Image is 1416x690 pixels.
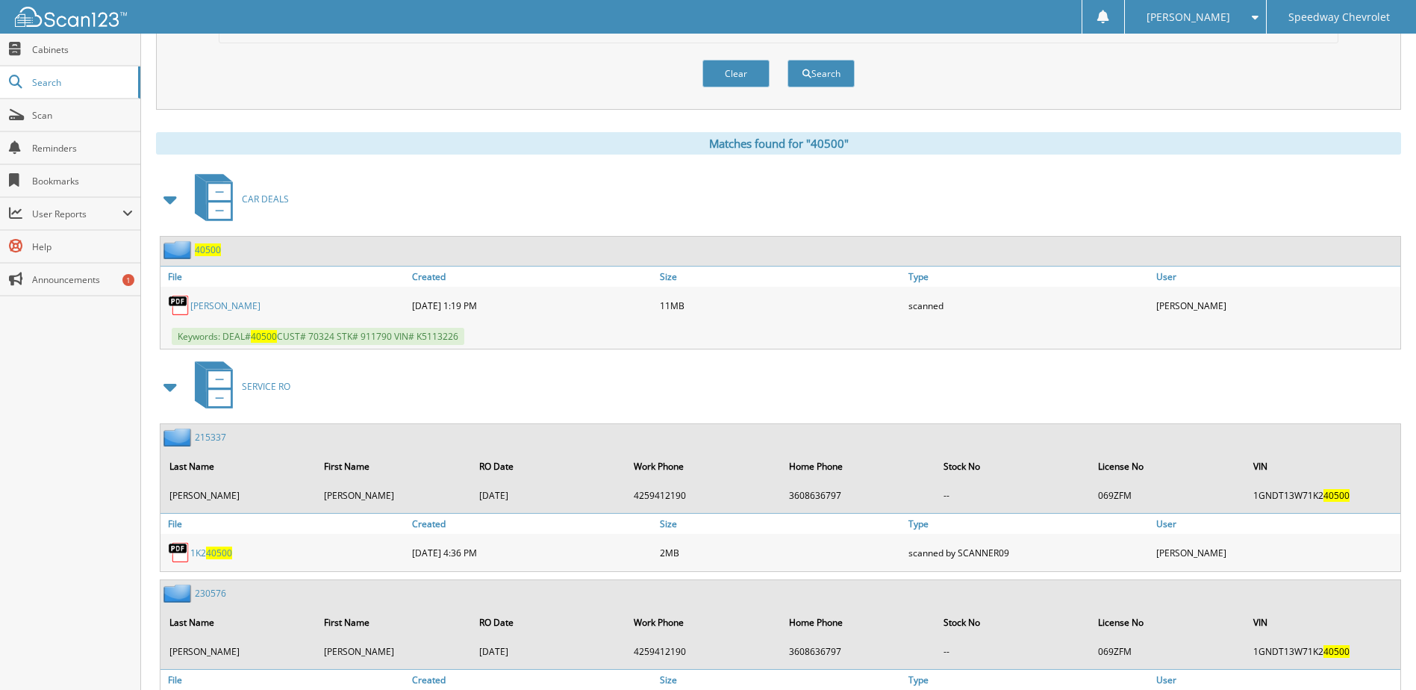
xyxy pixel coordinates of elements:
[316,607,470,638] th: First Name
[656,538,904,568] div: 2MB
[936,451,1089,482] th: Stock No
[1091,451,1244,482] th: License No
[162,483,315,508] td: [PERSON_NAME]
[472,483,625,508] td: [DATE]
[160,267,408,287] a: File
[408,670,656,690] a: Created
[172,328,464,345] span: Keywords: DEAL# CUST# 70324 STK# 911790 VIN# K5113226
[242,380,290,393] span: SERVICE RO
[163,240,195,259] img: folder2.png
[190,547,232,559] a: 1K240500
[316,451,470,482] th: First Name
[656,670,904,690] a: Size
[316,483,470,508] td: [PERSON_NAME]
[656,290,904,320] div: 11MB
[1153,267,1400,287] a: User
[905,538,1153,568] div: scanned by SCANNER09
[408,538,656,568] div: [DATE] 4:36 PM
[782,607,935,638] th: Home Phone
[160,514,408,534] a: File
[656,267,904,287] a: Size
[1153,670,1400,690] a: User
[905,267,1153,287] a: Type
[1091,639,1244,664] td: 069ZFM
[15,7,127,27] img: scan123-logo-white.svg
[32,76,131,89] span: Search
[408,514,656,534] a: Created
[626,483,779,508] td: 4259412190
[936,483,1089,508] td: --
[163,428,195,447] img: folder2.png
[206,547,232,559] span: 40500
[195,587,226,600] a: 230576
[195,243,221,256] a: 40500
[1246,607,1399,638] th: VIN
[1246,639,1399,664] td: 1GNDT13W71K2
[472,639,625,664] td: [DATE]
[251,330,277,343] span: 40500
[472,451,625,482] th: RO Date
[242,193,289,205] span: CAR DEALS
[936,607,1089,638] th: Stock No
[160,670,408,690] a: File
[905,290,1153,320] div: scanned
[782,451,935,482] th: Home Phone
[32,208,122,220] span: User Reports
[195,431,226,444] a: 215337
[32,43,133,56] span: Cabinets
[905,670,1153,690] a: Type
[626,451,779,482] th: Work Phone
[1246,451,1399,482] th: VIN
[122,274,134,286] div: 1
[408,267,656,287] a: Created
[626,607,779,638] th: Work Phone
[163,584,195,603] img: folder2.png
[702,60,770,87] button: Clear
[32,109,133,122] span: Scan
[626,639,779,664] td: 4259412190
[186,170,289,229] a: CAR DEALS
[316,639,470,664] td: [PERSON_NAME]
[32,240,133,253] span: Help
[162,607,315,638] th: Last Name
[787,60,855,87] button: Search
[1091,483,1244,508] td: 069ZFM
[32,273,133,286] span: Announcements
[32,175,133,187] span: Bookmarks
[1147,13,1230,22] span: [PERSON_NAME]
[472,607,625,638] th: RO Date
[168,541,190,564] img: PDF.png
[782,639,935,664] td: 3608636797
[1091,607,1244,638] th: License No
[408,290,656,320] div: [DATE] 1:19 PM
[936,639,1089,664] td: --
[1246,483,1399,508] td: 1GNDT13W71K2
[162,639,315,664] td: [PERSON_NAME]
[782,483,935,508] td: 3608636797
[1323,645,1350,658] span: 40500
[162,451,315,482] th: Last Name
[1153,514,1400,534] a: User
[1288,13,1390,22] span: Speedway Chevrolet
[1323,489,1350,502] span: 40500
[32,142,133,155] span: Reminders
[1153,290,1400,320] div: [PERSON_NAME]
[190,299,261,312] a: [PERSON_NAME]
[656,514,904,534] a: Size
[186,357,290,416] a: SERVICE RO
[156,132,1401,155] div: Matches found for "40500"
[905,514,1153,534] a: Type
[168,294,190,317] img: PDF.png
[1153,538,1400,568] div: [PERSON_NAME]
